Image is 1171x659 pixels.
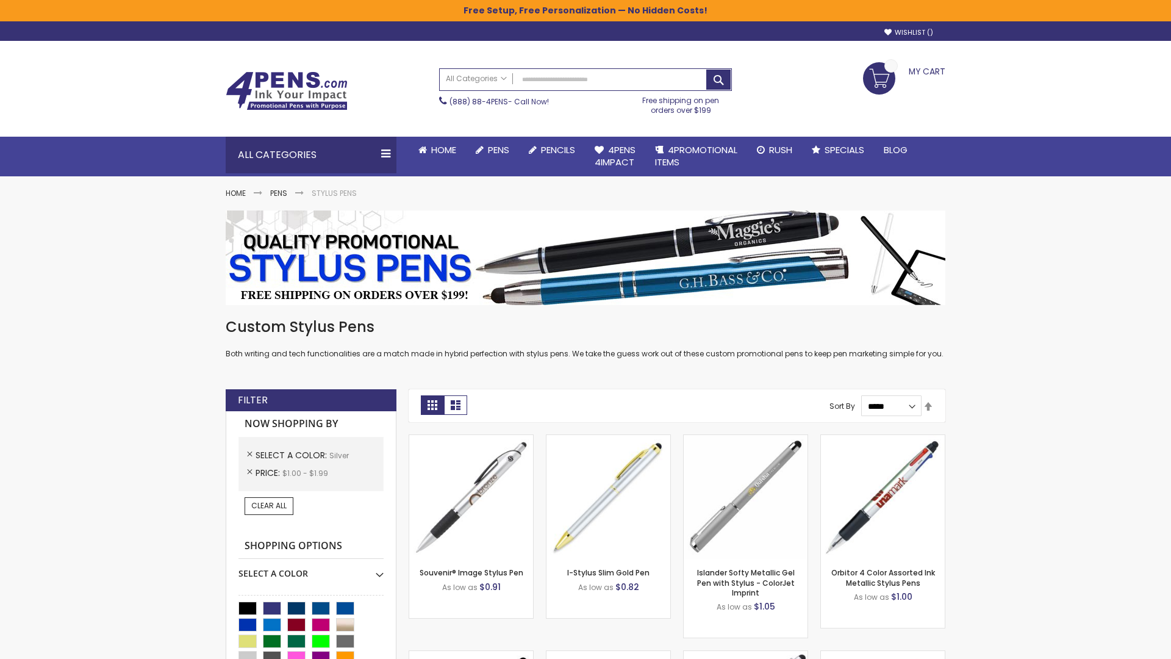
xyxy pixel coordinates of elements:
[270,188,287,198] a: Pens
[684,435,808,559] img: Islander Softy Metallic Gel Pen with Stylus - ColorJet Imprint-Silver
[449,96,549,107] span: - Call Now!
[238,411,384,437] strong: Now Shopping by
[854,592,889,602] span: As low as
[874,137,917,164] a: Blog
[251,500,287,511] span: Clear All
[802,137,874,164] a: Specials
[256,449,329,461] span: Select A Color
[546,435,670,559] img: I-Stylus-Slim-Gold-Silver
[440,69,513,89] a: All Categories
[238,533,384,560] strong: Shopping Options
[226,71,348,110] img: 4Pens Custom Pens and Promotional Products
[420,567,523,578] a: Souvenir® Image Stylus Pen
[645,137,747,176] a: 4PROMOTIONALITEMS
[769,143,792,156] span: Rush
[226,317,945,359] div: Both writing and tech functionalities are a match made in hybrid perfection with stylus pens. We ...
[825,143,864,156] span: Specials
[226,188,246,198] a: Home
[226,137,396,173] div: All Categories
[615,581,639,593] span: $0.82
[449,96,508,107] a: (888) 88-4PENS
[409,434,533,445] a: Souvenir® Image Stylus Pen-Silver
[684,434,808,445] a: Islander Softy Metallic Gel Pen with Stylus - ColorJet Imprint-Silver
[585,137,645,176] a: 4Pens4impact
[884,28,933,37] a: Wishlist
[282,468,328,478] span: $1.00 - $1.99
[466,137,519,164] a: Pens
[891,591,912,603] span: $1.00
[821,434,945,445] a: Orbitor 4 Color Assorted Ink Metallic Stylus Pens-Silver
[578,582,614,592] span: As low as
[329,450,349,461] span: Silver
[421,395,444,415] strong: Grid
[446,74,507,84] span: All Categories
[488,143,509,156] span: Pens
[431,143,456,156] span: Home
[479,581,501,593] span: $0.91
[831,567,935,588] a: Orbitor 4 Color Assorted Ink Metallic Stylus Pens
[754,600,775,613] span: $1.05
[630,91,732,115] div: Free shipping on pen orders over $199
[245,497,293,514] a: Clear All
[546,434,670,445] a: I-Stylus-Slim-Gold-Silver
[226,211,945,305] img: Stylus Pens
[717,602,752,612] span: As low as
[226,317,945,337] h1: Custom Stylus Pens
[238,559,384,580] div: Select A Color
[884,143,908,156] span: Blog
[747,137,802,164] a: Rush
[238,394,268,407] strong: Filter
[409,435,533,559] img: Souvenir® Image Stylus Pen-Silver
[829,401,855,411] label: Sort By
[409,137,466,164] a: Home
[442,582,478,592] span: As low as
[256,467,282,479] span: Price
[567,567,650,578] a: I-Stylus Slim Gold Pen
[312,188,357,198] strong: Stylus Pens
[697,567,795,597] a: Islander Softy Metallic Gel Pen with Stylus - ColorJet Imprint
[541,143,575,156] span: Pencils
[595,143,636,168] span: 4Pens 4impact
[519,137,585,164] a: Pencils
[655,143,737,168] span: 4PROMOTIONAL ITEMS
[821,435,945,559] img: Orbitor 4 Color Assorted Ink Metallic Stylus Pens-Silver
